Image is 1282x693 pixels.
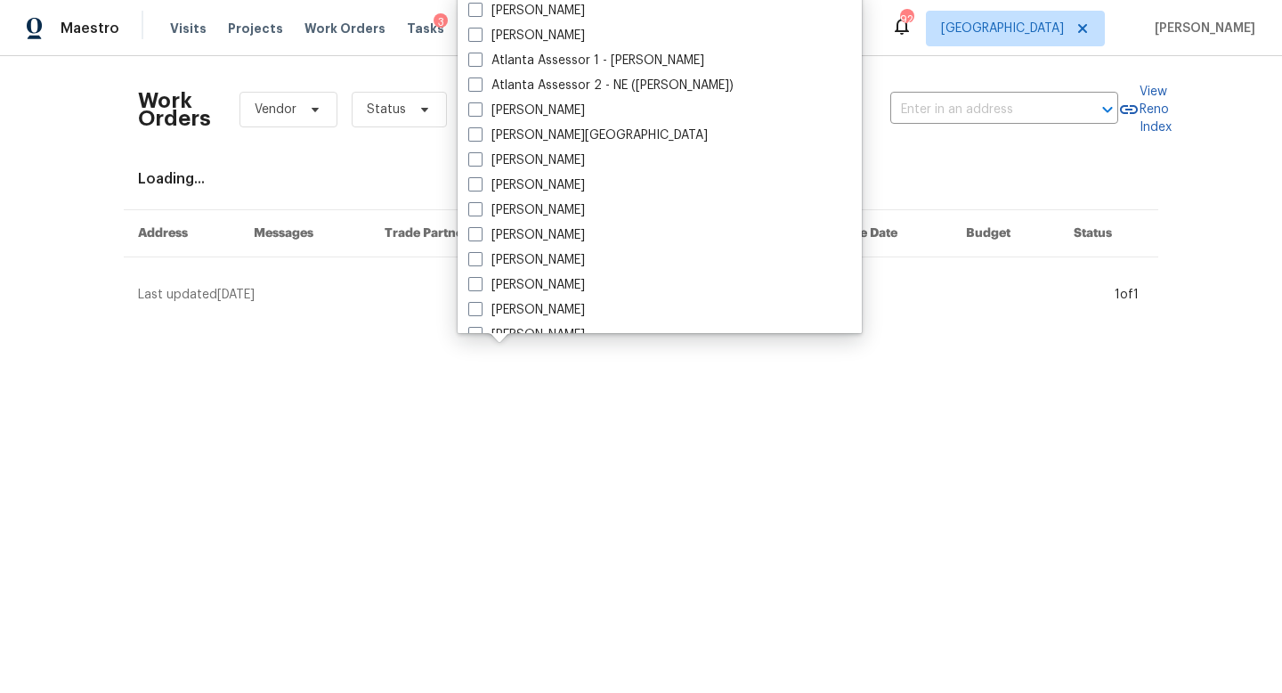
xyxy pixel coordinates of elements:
span: [GEOGRAPHIC_DATA] [941,20,1064,37]
span: Status [367,101,406,118]
input: Enter in an address [890,96,1068,124]
th: Status [1059,210,1158,257]
span: [PERSON_NAME] [1148,20,1255,37]
span: [DATE] [217,289,255,301]
span: Tasks [407,22,444,35]
span: Vendor [255,101,296,118]
label: [PERSON_NAME] [468,27,585,45]
label: [PERSON_NAME] [468,102,585,119]
label: [PERSON_NAME][GEOGRAPHIC_DATA] [468,126,708,144]
button: Open [1095,97,1120,122]
div: 92 [900,11,913,29]
h2: Work Orders [138,92,211,127]
div: 3 [434,13,448,31]
label: [PERSON_NAME] [468,176,585,194]
span: Maestro [61,20,119,37]
label: [PERSON_NAME] [468,151,585,169]
label: [PERSON_NAME] [468,301,585,319]
th: Budget [952,210,1059,257]
label: [PERSON_NAME] [468,326,585,344]
th: Address [124,210,239,257]
label: [PERSON_NAME] [468,201,585,219]
span: Work Orders [304,20,385,37]
div: Loading... [138,170,1144,188]
label: Atlanta Assessor 1 - [PERSON_NAME] [468,52,704,69]
div: Last updated [138,286,1109,304]
span: Visits [170,20,207,37]
th: Trade Partner [370,210,537,257]
a: View Reno Index [1118,83,1172,136]
label: Atlanta Assessor 2 - NE ([PERSON_NAME]) [468,77,734,94]
label: [PERSON_NAME] [468,2,585,20]
th: Messages [239,210,370,257]
label: [PERSON_NAME] [468,251,585,269]
th: Due Date [829,210,952,257]
span: Projects [228,20,283,37]
div: 1 of 1 [1115,286,1139,304]
label: [PERSON_NAME] [468,226,585,244]
label: [PERSON_NAME] [468,276,585,294]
